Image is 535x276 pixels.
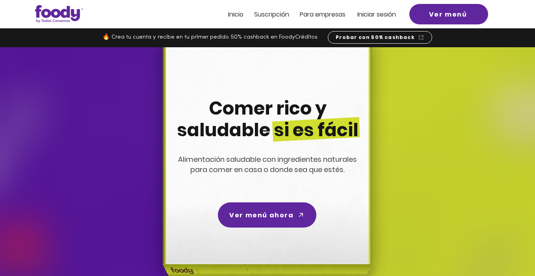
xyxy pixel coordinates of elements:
span: 🔥 Crea tu cuenta y recibe en tu primer pedido 50% cashback en FoodyCréditos [102,34,318,40]
span: Alimentación saludable con ingredientes naturales para comer en casa o donde sea que estés. [178,154,357,174]
a: Suscripción [254,11,289,18]
span: Pa [300,10,307,19]
a: Ver menú [409,4,488,24]
span: Ver menú ahora [229,210,294,220]
a: Iniciar sesión [357,11,396,18]
a: Ver menú ahora [218,202,316,228]
a: Para empresas [300,11,346,18]
span: Suscripción [254,10,289,19]
a: Inicio [228,11,243,18]
span: ra empresas [307,10,346,19]
span: Ver menú [429,9,467,19]
img: Logo_Foody V2.0.0 (3).png [35,5,83,23]
span: Inicio [228,10,243,19]
span: Probar con 50% cashback [336,34,415,41]
span: Iniciar sesión [357,10,396,19]
a: Probar con 50% cashback [328,31,432,44]
span: Comer rico y saludable si es fácil [177,96,359,143]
